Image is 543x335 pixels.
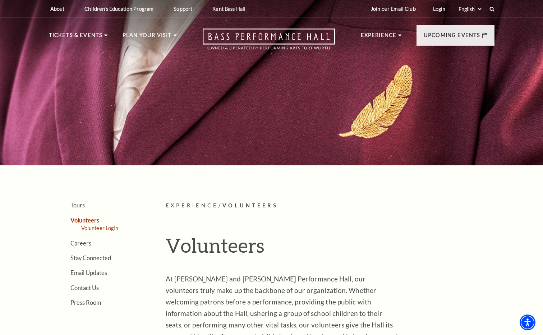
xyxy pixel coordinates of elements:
select: Select: [457,6,483,13]
a: Email Updates [70,269,107,276]
p: Tickets & Events [49,31,103,44]
a: Contact Us [70,284,99,291]
p: / [166,201,494,210]
a: Tours [70,202,85,208]
p: Experience [361,31,397,44]
span: Volunteers [222,202,278,208]
h1: Volunteers [166,234,494,263]
p: About [50,6,65,12]
p: Support [174,6,192,12]
a: Careers [70,240,91,247]
div: Accessibility Menu [520,315,535,330]
a: Stay Connected [70,254,111,261]
a: Press Room [70,299,101,306]
span: Experience [166,202,219,208]
p: Rent Bass Hall [212,6,245,12]
p: Plan Your Visit [123,31,172,44]
a: Volunteers [70,217,99,224]
a: Open this option [177,28,361,57]
a: Volunteer Login [81,225,118,231]
p: Upcoming Events [424,31,480,44]
p: Children's Education Program [84,6,153,12]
